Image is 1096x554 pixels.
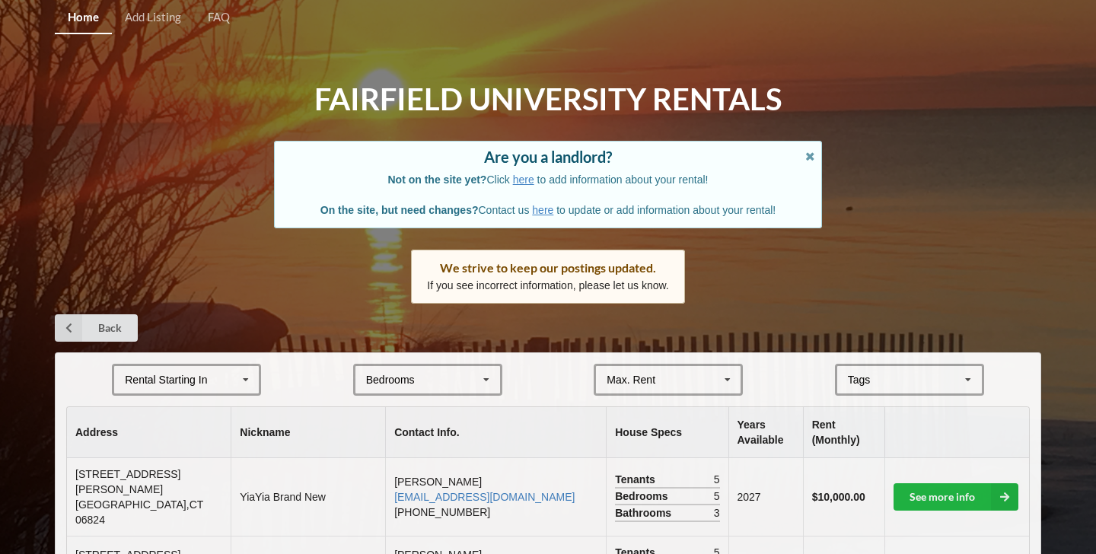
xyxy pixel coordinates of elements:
[55,314,138,342] a: Back
[195,2,243,34] a: FAQ
[714,505,720,521] span: 3
[844,371,893,389] div: Tags
[607,374,655,385] div: Max. Rent
[388,174,709,186] span: Click to add information about your rental!
[812,491,865,503] b: $10,000.00
[427,278,669,293] p: If you see incorrect information, please let us know.
[75,498,203,526] span: [GEOGRAPHIC_DATA] , CT 06824
[728,407,803,458] th: Years Available
[532,204,553,216] a: here
[513,174,534,186] a: here
[615,505,675,521] span: Bathrooms
[385,407,606,458] th: Contact Info.
[125,374,207,385] div: Rental Starting In
[112,2,194,34] a: Add Listing
[394,491,575,503] a: [EMAIL_ADDRESS][DOMAIN_NAME]
[714,489,720,504] span: 5
[385,458,606,536] td: [PERSON_NAME] [PHONE_NUMBER]
[75,468,180,495] span: [STREET_ADDRESS][PERSON_NAME]
[290,149,806,164] div: Are you a landlord?
[366,374,415,385] div: Bedrooms
[67,407,231,458] th: Address
[320,204,776,216] span: Contact us to update or add information about your rental!
[314,80,782,119] h1: Fairfield University Rentals
[714,472,720,487] span: 5
[427,260,669,275] div: We strive to keep our postings updated.
[231,458,385,536] td: YiaYia Brand New
[615,472,659,487] span: Tenants
[894,483,1018,511] a: See more info
[728,458,803,536] td: 2027
[615,489,671,504] span: Bedrooms
[803,407,884,458] th: Rent (Monthly)
[231,407,385,458] th: Nickname
[320,204,479,216] b: On the site, but need changes?
[55,2,112,34] a: Home
[388,174,487,186] b: Not on the site yet?
[606,407,728,458] th: House Specs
